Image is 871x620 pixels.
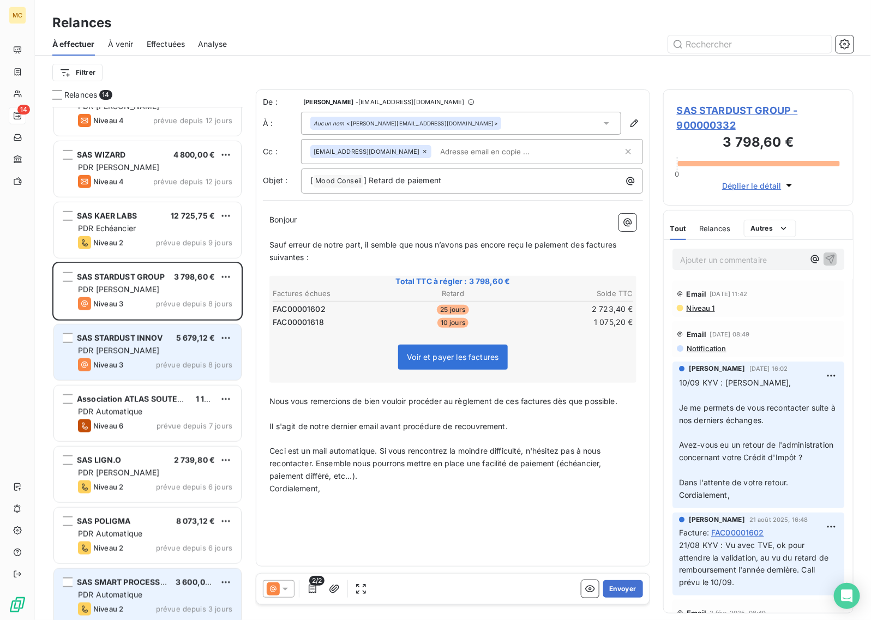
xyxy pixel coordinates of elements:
[269,446,604,480] span: Ceci est un mail automatique. Si vous rencontrez la moindre difficulté, n'hésitez pas à nous reco...
[93,360,123,369] span: Niveau 3
[710,291,748,297] span: [DATE] 11:42
[310,176,313,185] span: [
[52,64,103,81] button: Filtrer
[78,468,160,477] span: PDR [PERSON_NAME]
[78,529,142,538] span: PDR Automatique
[93,299,123,308] span: Niveau 3
[156,299,232,308] span: prévue depuis 8 jours
[64,89,97,100] span: Relances
[719,179,798,192] button: Déplier le détail
[78,590,142,599] span: PDR Automatique
[269,240,618,262] span: Sauf erreur de notre part, il semble que nous n’avons pas encore reçu le paiement des factures su...
[77,516,131,526] span: SAS POLIGMA
[710,610,766,616] span: 2 févr. 2025, 08:49
[711,527,764,538] span: FAC00001602
[437,318,468,328] span: 10 jours
[670,224,687,233] span: Tout
[677,103,840,133] span: SAS STARDUST GROUP - 900000332
[263,97,301,107] span: De :
[679,403,838,425] span: Je me permets de vous recontacter suite à nos derniers échanges.
[156,483,232,491] span: prévue depuis 6 jours
[687,609,707,617] span: Email
[744,220,797,237] button: Autres
[687,330,707,339] span: Email
[514,316,634,328] td: 1 075,20 €
[689,364,745,374] span: [PERSON_NAME]
[514,288,634,299] th: Solde TTC
[99,90,112,100] span: 14
[9,596,26,613] img: Logo LeanPay
[314,119,344,127] em: Aucun nom
[52,13,111,33] h3: Relances
[176,516,215,526] span: 8 073,12 €
[436,143,562,160] input: Adresse email en copie ...
[108,39,134,50] span: À venir
[263,118,301,129] label: À :
[437,305,468,315] span: 25 jours
[173,150,215,159] span: 4 800,00 €
[407,352,499,362] span: Voir et payer les factures
[269,215,297,224] span: Bonjour
[78,162,160,172] span: PDR [PERSON_NAME]
[679,540,831,587] span: 21/08 KYV : Vu avec TVE, ok pour attendre la validation, au vu du retard de remboursement l'année...
[93,177,124,186] span: Niveau 4
[176,333,215,342] span: 5 679,12 €
[269,484,320,493] span: Cordialement,
[77,150,126,159] span: SAS WIZARD
[273,304,326,315] span: FAC00001602
[687,290,707,298] span: Email
[271,276,635,287] span: Total TTC à régler : 3 798,60 €
[171,211,215,220] span: 12 725,75 €
[393,288,513,299] th: Retard
[156,544,232,552] span: prévue depuis 6 jours
[679,378,791,387] span: 10/09 KYV : [PERSON_NAME],
[679,478,789,487] span: Dans l'attente de votre retour.
[77,211,137,220] span: SAS KAER LABS
[77,333,163,342] span: SAS STARDUST INNOV
[722,180,782,191] span: Déplier le détail
[77,455,122,465] span: SAS LIGN.O
[153,177,232,186] span: prévue depuis 12 jours
[153,116,232,125] span: prévue depuis 12 jours
[309,576,325,586] span: 2/2
[834,583,860,609] div: Open Intercom Messenger
[603,580,643,598] button: Envoyer
[749,365,788,372] span: [DATE] 16:02
[78,224,136,233] span: PDR Echéancier
[174,455,215,465] span: 2 739,80 €
[77,272,165,281] span: SAS STARDUST GROUP
[9,7,26,24] div: MC
[364,176,441,185] span: ] Retard de paiement
[93,544,123,552] span: Niveau 2
[156,605,232,613] span: prévue depuis 3 jours
[93,238,123,247] span: Niveau 2
[303,99,353,105] span: [PERSON_NAME]
[356,99,464,105] span: - [EMAIL_ADDRESS][DOMAIN_NAME]
[198,39,227,50] span: Analyse
[677,133,840,154] h3: 3 798,60 €
[93,116,124,125] span: Niveau 4
[314,119,498,127] div: <[PERSON_NAME][EMAIL_ADDRESS][DOMAIN_NAME]>
[269,396,617,406] span: Nous vous remercions de bien vouloir procéder au règlement de ces factures dès que possible.
[174,272,215,281] span: 3 798,60 €
[679,527,709,538] span: Facture :
[196,394,235,404] span: 1 104,00 €
[272,288,392,299] th: Factures échues
[77,577,172,587] span: SAS SMART PROCESS RH
[93,605,123,613] span: Niveau 2
[263,176,287,185] span: Objet :
[273,317,324,328] span: FAC00001618
[679,490,730,499] span: Cordialement,
[699,224,730,233] span: Relances
[314,148,419,155] span: [EMAIL_ADDRESS][DOMAIN_NAME]
[156,360,232,369] span: prévue depuis 8 jours
[314,175,363,188] span: Mood Conseil
[93,422,123,430] span: Niveau 6
[679,440,836,462] span: Avez-vous eu un retour de l'administration concernant votre Crédit d'Impôt ?
[514,303,634,315] td: 2 723,40 €
[52,39,95,50] span: À effectuer
[157,422,232,430] span: prévue depuis 7 jours
[263,146,301,157] label: Cc :
[668,35,832,53] input: Rechercher
[156,238,232,247] span: prévue depuis 9 jours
